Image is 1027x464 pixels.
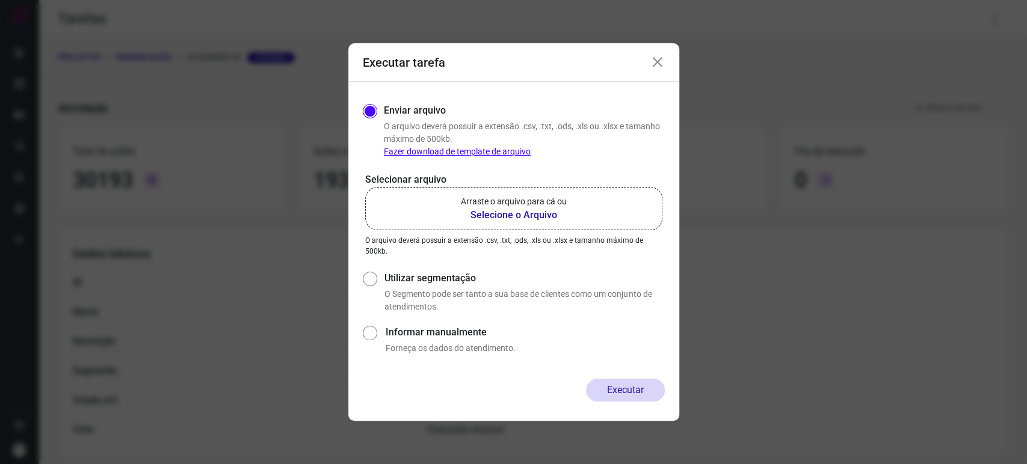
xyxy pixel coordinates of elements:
p: O arquivo deverá possuir a extensão .csv, .txt, .ods, .xls ou .xlsx e tamanho máximo de 500kb. [384,120,665,158]
p: Arraste o arquivo para cá ou [461,195,567,208]
h3: Executar tarefa [363,55,445,70]
b: Selecione o Arquivo [461,208,567,222]
p: Forneça os dados do atendimento. [386,342,664,355]
p: Selecionar arquivo [365,172,662,187]
label: Informar manualmente [386,325,664,340]
label: Utilizar segmentação [384,271,664,285]
p: O Segmento pode ser tanto a sua base de clientes como um conjunto de atendimentos. [384,288,664,313]
a: Fazer download de template de arquivo [384,147,531,156]
label: Enviar arquivo [384,103,446,118]
p: O arquivo deverá possuir a extensão .csv, .txt, .ods, .xls ou .xlsx e tamanho máximo de 500kb. [365,235,662,257]
button: Executar [586,379,665,401]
